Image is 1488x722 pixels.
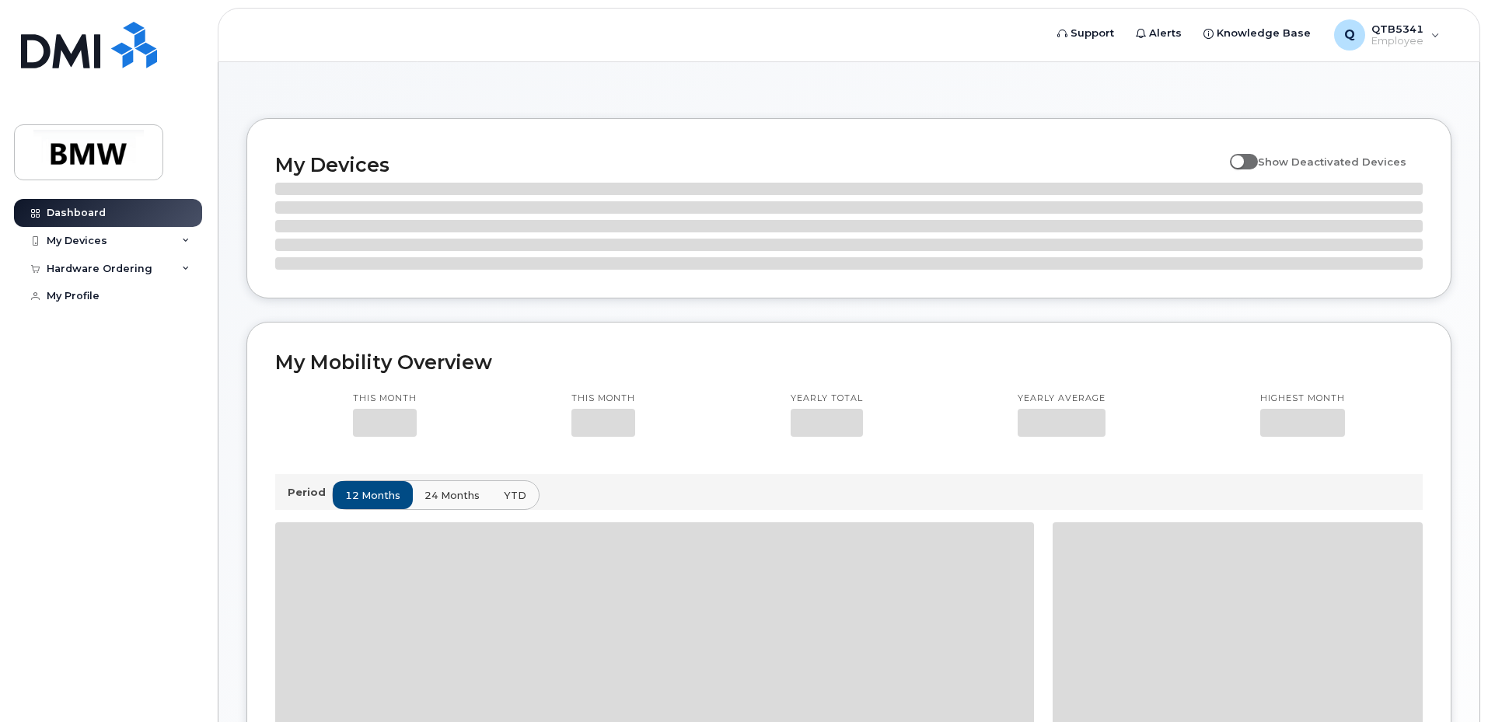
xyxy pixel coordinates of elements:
[353,392,417,405] p: This month
[275,153,1222,176] h2: My Devices
[1230,147,1242,159] input: Show Deactivated Devices
[571,392,635,405] p: This month
[1258,155,1406,168] span: Show Deactivated Devices
[288,485,332,500] p: Period
[1018,392,1106,405] p: Yearly average
[791,392,863,405] p: Yearly total
[275,351,1423,374] h2: My Mobility Overview
[424,488,480,503] span: 24 months
[1260,392,1345,405] p: Highest month
[504,488,526,503] span: YTD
